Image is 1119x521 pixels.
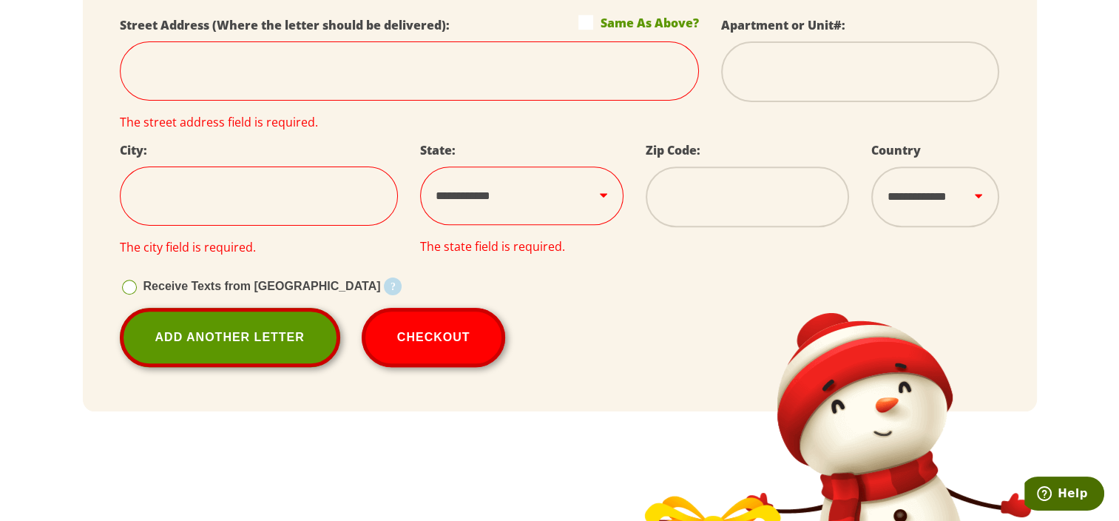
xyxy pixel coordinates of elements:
[143,280,381,292] span: Receive Texts from [GEOGRAPHIC_DATA]
[646,142,700,158] label: Zip Code:
[721,17,845,33] label: Apartment or Unit#:
[120,115,699,129] div: The street address field is required.
[120,17,450,33] label: Street Address (Where the letter should be delivered):
[420,142,456,158] label: State:
[120,241,399,254] div: The city field is required.
[578,15,699,30] label: Same As Above?
[420,240,623,253] div: The state field is required.
[871,142,921,158] label: Country
[1024,477,1104,514] iframe: Opens a widget where you can find more information
[120,142,147,158] label: City:
[362,308,506,367] button: Checkout
[120,308,340,367] a: Add Another Letter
